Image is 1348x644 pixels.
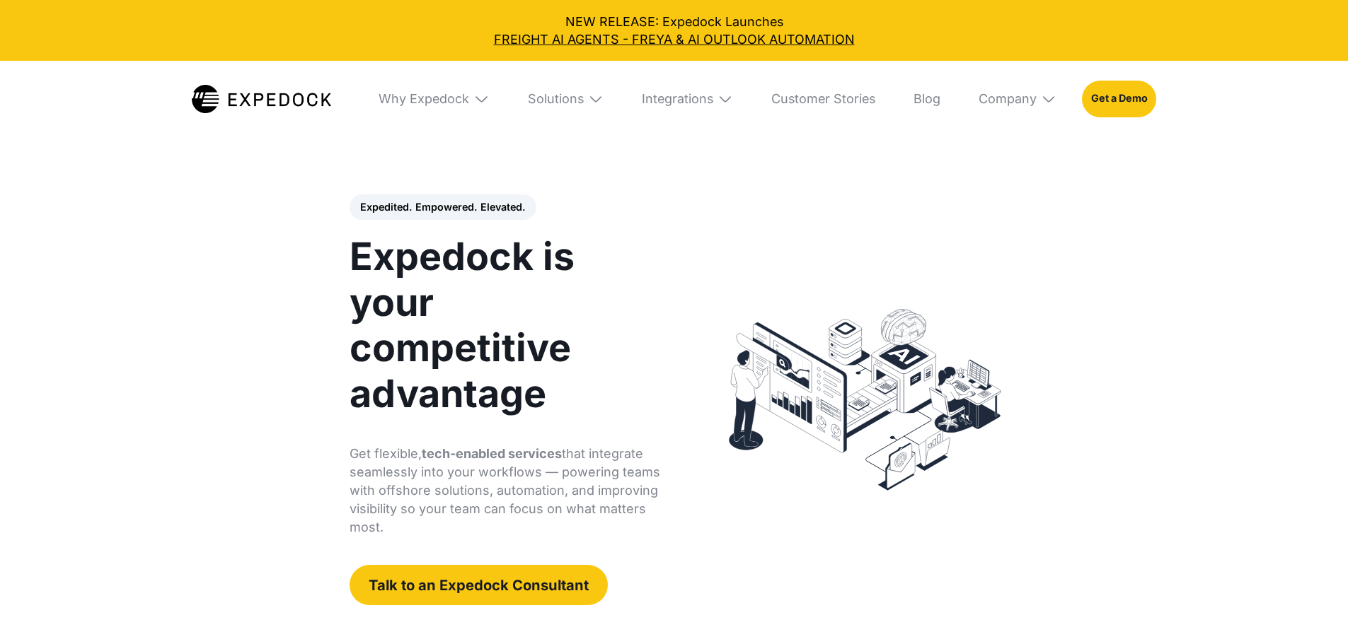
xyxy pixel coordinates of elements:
a: Talk to an Expedock Consultant [350,565,608,604]
div: Company [979,91,1037,107]
div: Solutions [528,91,584,107]
div: NEW RELEASE: Expedock Launches [13,13,1335,48]
a: Customer Stories [759,61,888,137]
strong: tech-enabled services [422,446,562,461]
a: Blog [901,61,953,137]
h1: Expedock is your competitive advantage [350,234,663,416]
div: Why Expedock [379,91,469,107]
a: Get a Demo [1082,81,1156,117]
p: Get flexible, that integrate seamlessly into your workflows — powering teams with offshore soluti... [350,445,663,537]
a: FREIGHT AI AGENTS - FREYA & AI OUTLOOK AUTOMATION [13,30,1335,48]
div: Integrations [642,91,713,107]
